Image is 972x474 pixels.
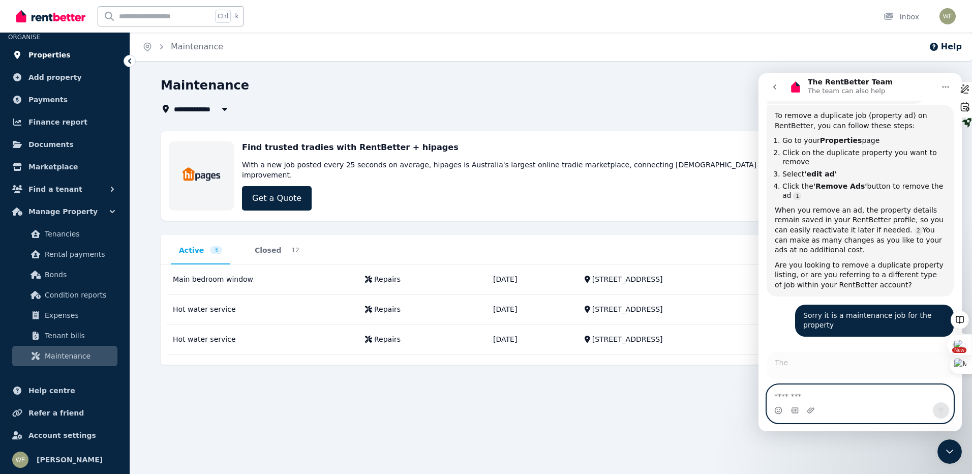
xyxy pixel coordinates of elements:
[374,304,401,314] div: Repairs
[8,403,121,423] a: Refer a friend
[28,429,96,441] span: Account settings
[12,264,117,285] a: Bonds
[45,330,113,342] span: Tenant bills
[12,305,117,325] a: Expenses
[592,274,800,284] div: [STREET_ADDRESS]
[179,245,204,255] span: Active
[592,304,800,314] div: [STREET_ADDRESS]
[242,141,459,154] h3: Find trusted tradies with RentBetter + hipages
[758,73,962,431] iframe: Intercom live chat
[161,77,249,94] h1: Maintenance
[182,165,221,184] img: Trades & Maintenance
[45,309,113,321] span: Expenses
[12,224,117,244] a: Tenancies
[374,274,401,284] div: Repairs
[8,157,121,177] a: Marketplace
[28,205,98,218] span: Manage Property
[173,274,353,284] div: Main bedroom window
[8,45,121,65] a: Properties
[255,245,282,255] span: Closed
[487,264,579,294] td: [DATE]
[937,439,962,464] iframe: Intercom live chat
[8,67,121,87] a: Add property
[12,325,117,346] a: Tenant bills
[28,161,78,173] span: Marketplace
[8,201,121,222] button: Manage Property
[8,90,121,110] a: Payments
[592,334,800,344] div: [STREET_ADDRESS]
[12,452,28,468] img: Wendy Farmer
[45,269,113,281] span: Bonds
[884,12,919,22] div: Inbox
[242,186,312,211] a: Get a Quote
[8,425,121,446] a: Account settings
[28,138,74,151] span: Documents
[287,246,303,254] span: 12
[8,34,40,41] span: ORGANISE
[45,248,113,260] span: Rental payments
[45,228,113,240] span: Tenancies
[28,116,87,128] span: Finance report
[487,324,579,354] td: [DATE]
[171,245,931,264] nav: Tabs
[8,179,121,199] button: Find a tenant
[12,346,117,366] a: Maintenance
[929,41,962,53] button: Help
[45,289,113,301] span: Condition reports
[242,160,933,180] p: With a new job posted every 25 seconds on average, hipages is Australia's largest online tradie m...
[939,8,956,24] img: Wendy Farmer
[28,407,84,419] span: Refer a friend
[28,183,82,195] span: Find a tenant
[28,384,75,397] span: Help centre
[28,49,71,61] span: Properties
[215,10,231,23] span: Ctrl
[45,350,113,362] span: Maintenance
[37,454,103,466] span: [PERSON_NAME]
[12,285,117,305] a: Condition reports
[171,42,223,51] a: Maintenance
[487,294,579,324] td: [DATE]
[173,334,353,344] div: Hot water service
[8,112,121,132] a: Finance report
[8,380,121,401] a: Help centre
[28,71,82,83] span: Add property
[374,334,401,344] div: Repairs
[235,12,238,20] span: k
[12,244,117,264] a: Rental payments
[130,33,235,61] nav: Breadcrumb
[8,134,121,155] a: Documents
[28,94,68,106] span: Payments
[210,246,222,254] span: 3
[16,9,85,24] img: RentBetter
